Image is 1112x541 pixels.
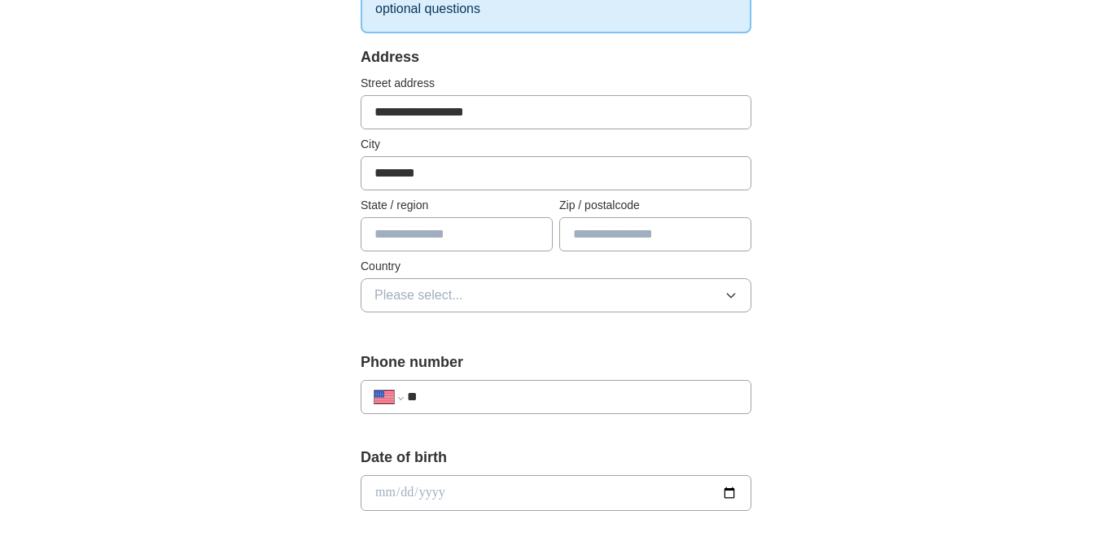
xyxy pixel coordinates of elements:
[361,351,751,373] label: Phone number
[374,286,463,305] span: Please select...
[361,278,751,312] button: Please select...
[361,136,751,153] label: City
[361,46,751,68] div: Address
[361,258,751,275] label: Country
[559,197,751,214] label: Zip / postalcode
[361,75,751,92] label: Street address
[361,447,751,469] label: Date of birth
[361,197,553,214] label: State / region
